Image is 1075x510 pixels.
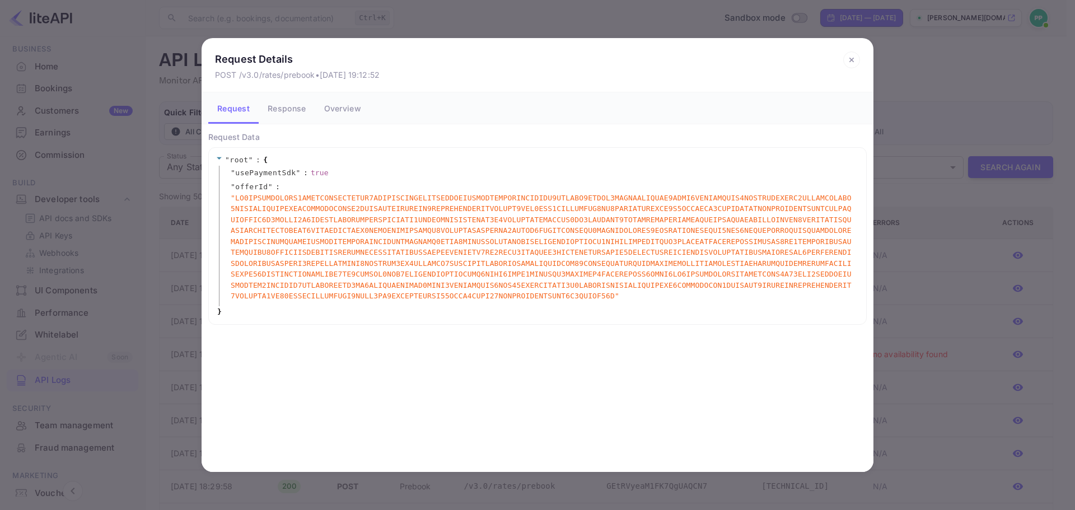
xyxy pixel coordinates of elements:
p: Request Details [215,52,380,67]
button: Overview [315,92,370,124]
span: : [256,155,260,166]
span: " [249,156,253,164]
span: " LO0IPSUMDOLORS1AMETCONSECTETUR7ADIPISCINGELITSEDDOEIUSMODTEMPORINCIDIDU9UTLABO9ETDOL3MAGNAALIQU... [231,193,853,302]
span: " [268,183,273,191]
span: " [225,156,230,164]
span: usePaymentSdk [235,167,296,179]
div: true [311,167,329,179]
p: POST /v3.0/rates/prebook • [DATE] 19:12:52 [215,69,380,81]
span: : [275,181,280,193]
button: Request [208,92,259,124]
span: " [231,183,235,191]
span: " [296,169,301,177]
span: } [216,306,222,317]
span: { [263,155,268,166]
span: : [303,167,308,179]
button: Response [259,92,315,124]
span: offerId [235,181,268,193]
span: " [231,169,235,177]
p: Request Data [208,131,867,143]
span: root [230,156,248,164]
